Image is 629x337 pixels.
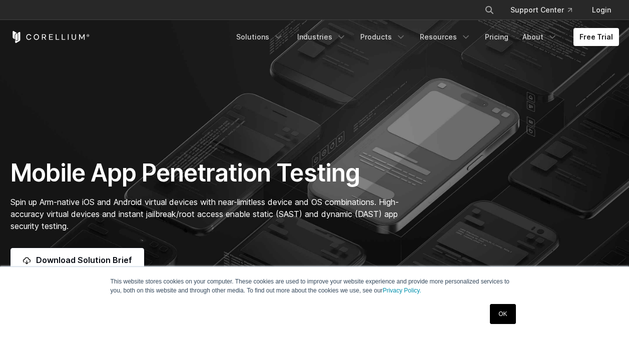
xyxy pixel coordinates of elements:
[11,248,144,272] a: Download Solution Brief
[383,287,421,294] a: Privacy Policy.
[11,197,399,231] span: Spin up Arm-native iOS and Android virtual devices with near-limitless device and OS combinations...
[111,277,519,295] p: This website stores cookies on your computer. These cookies are used to improve your website expe...
[36,254,132,266] span: Download Solution Brief
[573,28,619,46] a: Free Trial
[516,28,563,46] a: About
[584,1,619,19] a: Login
[502,1,580,19] a: Support Center
[11,158,409,188] h1: Mobile App Penetration Testing
[472,1,619,19] div: Navigation Menu
[479,28,514,46] a: Pricing
[490,304,515,324] a: OK
[480,1,498,19] button: Search
[230,28,289,46] a: Solutions
[230,28,619,46] div: Navigation Menu
[291,28,352,46] a: Industries
[354,28,412,46] a: Products
[11,31,90,43] a: Corellium Home
[414,28,477,46] a: Resources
